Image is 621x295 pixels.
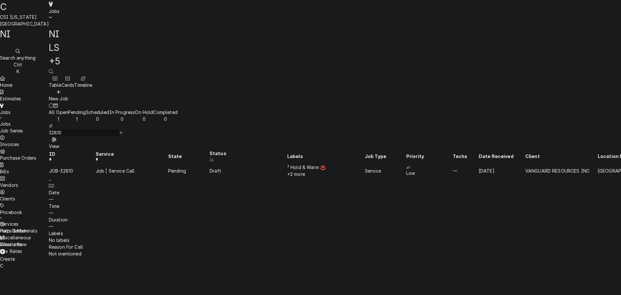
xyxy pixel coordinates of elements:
[14,62,22,67] span: Ctrl
[49,68,53,75] button: Open search
[109,116,135,122] div: 0
[135,109,153,116] div: On Hold
[287,164,364,171] div: ² Hold & Warm ♨️
[49,143,60,149] span: View
[168,153,209,160] div: State
[49,96,68,101] span: New Job
[49,8,60,14] span: Jobs
[525,153,597,160] div: Client
[86,116,109,122] div: 0
[406,170,415,176] span: Low
[49,116,68,122] div: 1
[287,171,364,177] div: +2 more
[135,116,153,122] div: 0
[68,109,86,116] div: Pending
[74,82,92,88] div: Timeline
[168,167,209,174] div: Pending
[365,153,406,160] div: Job Type
[479,153,525,160] div: Date Received
[49,167,95,174] div: JOB-32810
[453,153,478,160] div: Techs
[49,151,95,162] div: ID
[49,88,68,102] button: New Job
[68,116,86,122] div: 1
[479,167,525,174] div: [DATE]
[49,82,61,88] div: Table
[16,69,19,74] span: K
[153,116,177,122] div: 0
[49,136,60,150] button: View
[49,109,68,116] div: All Open
[210,167,287,174] div: Draft
[525,167,597,174] div: VANGUARD RESOURCES INC
[109,109,135,116] div: In Progress
[96,151,168,162] div: Service
[453,167,478,174] div: —
[153,109,177,116] div: Completed
[61,82,74,88] div: Cards
[49,129,119,136] input: Keyword search
[96,167,168,174] div: Job | Service Call
[406,153,452,160] div: Priority
[86,109,109,116] div: Scheduled
[210,150,287,157] div: Status
[49,237,70,243] span: No labels
[365,167,406,174] div: Service
[119,129,123,136] button: Erase input
[287,153,364,160] div: Labels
